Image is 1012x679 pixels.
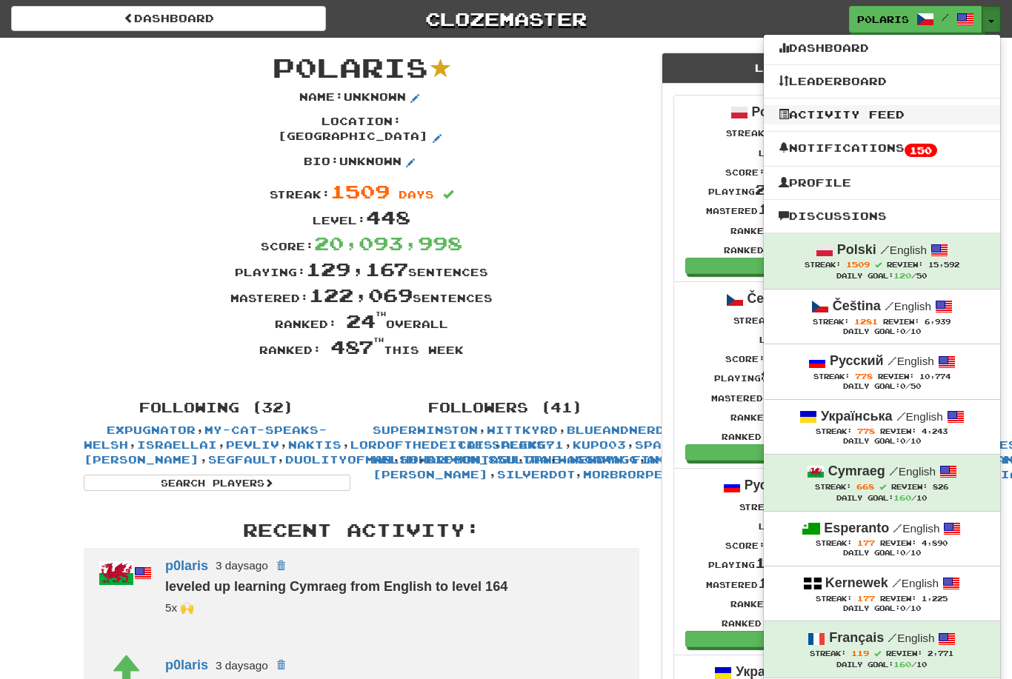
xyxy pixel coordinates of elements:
strong: Français [829,630,884,645]
span: Streak includes today. [875,261,882,268]
a: Notifications150 [764,138,1000,159]
span: / [892,576,902,589]
span: / [880,243,890,256]
small: English [885,300,931,312]
span: Streak: [813,318,849,326]
span: Review: [880,539,916,547]
div: Daily Goal: /10 [779,604,985,614]
div: Daily Goal: /10 [779,437,985,446]
strong: Čeština [833,298,881,313]
span: 120 [893,271,911,280]
span: 0 [900,604,905,612]
small: English [888,632,934,644]
div: Daily Goal: /10 [779,549,985,558]
div: Daily Goal: /50 [779,270,985,281]
a: Esperanto /English Streak: 177 Review: 4,890 Daily Goal:0/10 [764,512,1000,566]
span: Streak: [815,483,851,491]
span: 160 [893,660,911,669]
a: Čeština /English Streak: 1281 Review: 6,939 Daily Goal:0/10 [764,290,1000,344]
span: 15,592 [928,261,959,269]
span: Streak: [816,539,852,547]
small: English [893,522,939,535]
strong: Українська [821,409,893,424]
span: Review: [878,372,914,381]
span: 4,890 [922,539,948,547]
a: Français /English Streak: 119 Review: 2,771 Daily Goal:160/10 [764,621,1000,677]
span: 0 [900,437,905,445]
span: Streak: [816,427,852,435]
span: Streak: [810,649,846,658]
span: 826 [933,483,948,491]
span: Streak includes today. [874,650,881,657]
strong: Cymraeg [828,464,885,478]
span: 177 [857,538,875,547]
a: Polski /English Streak: 1509 Review: 15,592 Daily Goal:120/50 [764,233,1000,289]
span: Streak: [805,261,841,269]
span: Review: [880,427,916,435]
span: 1,225 [922,595,948,603]
span: 6,939 [925,318,951,326]
a: Leaderboard [764,72,1000,91]
span: Review: [883,318,919,326]
span: 177 [857,594,875,603]
span: 0 [900,549,905,557]
a: Dashboard [764,39,1000,58]
span: / [896,409,906,423]
span: / [889,464,899,478]
span: 2,771 [928,649,953,658]
a: Kernewek /English Streak: 177 Review: 1,225 Daily Goal:0/10 [764,566,1000,621]
small: English [880,244,927,256]
a: Activity Feed [764,105,1000,124]
a: Cymraeg /English Streak: 668 Review: 826 Daily Goal:160/10 [764,455,1000,510]
span: Review: [887,261,923,269]
span: / [888,354,897,367]
div: Daily Goal: /10 [779,492,985,504]
span: Review: [886,649,922,658]
strong: Esperanto [824,521,889,535]
span: Review: [891,483,928,491]
span: 0 [900,327,905,335]
span: 668 [856,482,874,491]
span: / [893,521,902,535]
span: 150 [905,144,937,157]
span: 119 [851,649,869,658]
a: Русский /English Streak: 778 Review: 10,774 Daily Goal:0/50 [764,344,1000,398]
span: / [885,299,894,312]
span: 778 [855,372,873,381]
span: 10,774 [919,372,951,381]
span: Streak: [816,595,852,603]
span: 1509 [846,260,870,269]
span: 778 [857,427,875,435]
div: Daily Goal: /10 [779,327,985,337]
div: Daily Goal: /10 [779,659,985,670]
span: Streak: [813,372,850,381]
span: 0 [900,382,905,390]
div: Daily Goal: /50 [779,382,985,392]
a: Profile [764,173,1000,193]
a: Українська /English Streak: 778 Review: 4,243 Daily Goal:0/10 [764,400,1000,454]
strong: Kernewek [825,575,888,590]
span: Streak includes today. [879,484,886,490]
a: Discussions [764,207,1000,226]
span: / [888,631,897,644]
small: English [889,465,936,478]
strong: Русский [830,353,884,368]
span: 4,243 [922,427,948,435]
small: English [896,410,943,423]
span: 1281 [854,317,878,326]
small: English [892,577,939,589]
span: Review: [880,595,916,603]
small: English [888,355,934,367]
strong: Polski [837,242,876,257]
span: 160 [893,493,911,502]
